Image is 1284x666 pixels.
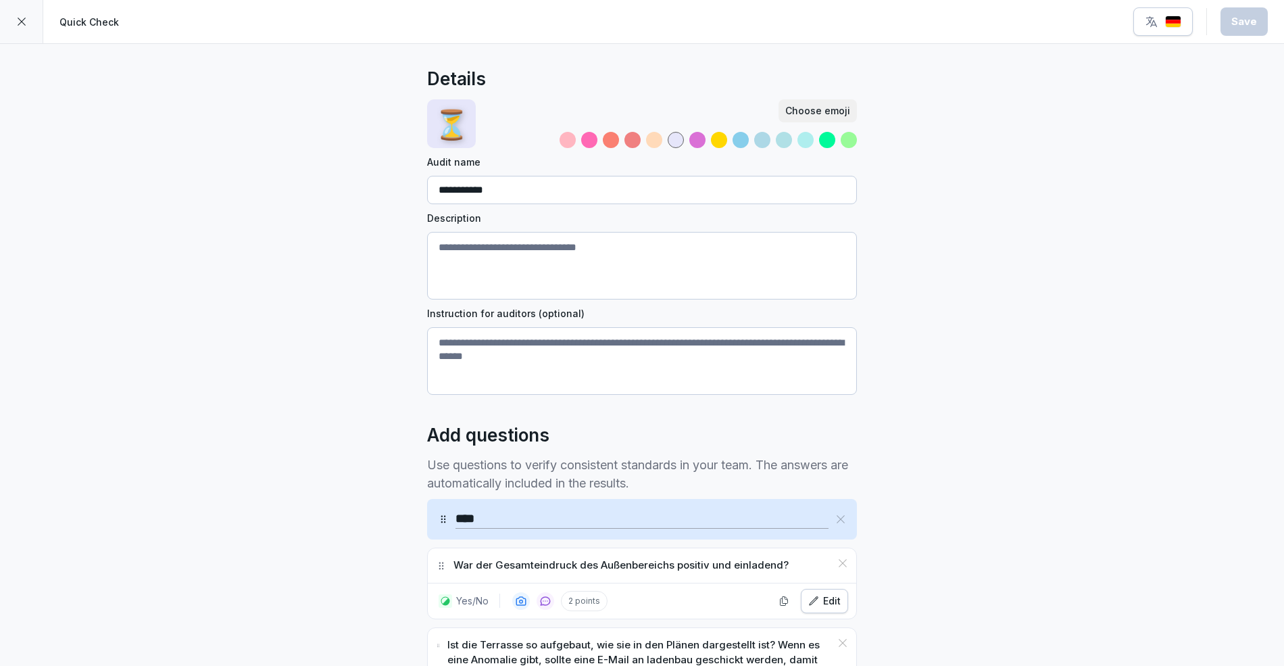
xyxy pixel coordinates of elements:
[561,591,608,611] p: 2 points
[59,15,119,29] p: Quick Check
[779,99,857,122] button: Choose emoji
[808,594,841,609] div: Edit
[1220,7,1268,36] button: Save
[427,456,857,492] p: Use questions to verify consistent standards in your team. The answers are automatically included...
[427,306,857,320] label: Instruction for auditors (optional)
[427,211,857,225] label: Description
[801,589,848,613] button: Edit
[1231,14,1257,29] div: Save
[1165,16,1181,28] img: de.svg
[427,422,549,449] h2: Add questions
[434,103,469,145] p: ⏳
[427,66,486,93] h2: Details
[785,103,850,118] div: Choose emoji
[456,594,489,608] p: Yes/No
[427,155,857,169] label: Audit name
[453,558,789,573] p: War der Gesamteindruck des Außenbereichs positiv und einladend?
